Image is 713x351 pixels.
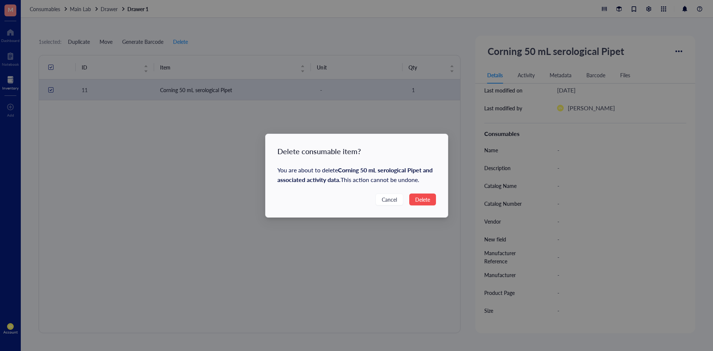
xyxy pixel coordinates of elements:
div: You are about to delete This action cannot be undone. [277,165,436,185]
button: Cancel [375,194,403,205]
span: Delete [415,195,430,204]
div: Delete consumable item? [277,146,436,156]
strong: Corning 50 mL serological Pipet and associated activity data . [277,166,433,184]
button: Delete [409,194,436,205]
span: Cancel [381,195,397,204]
